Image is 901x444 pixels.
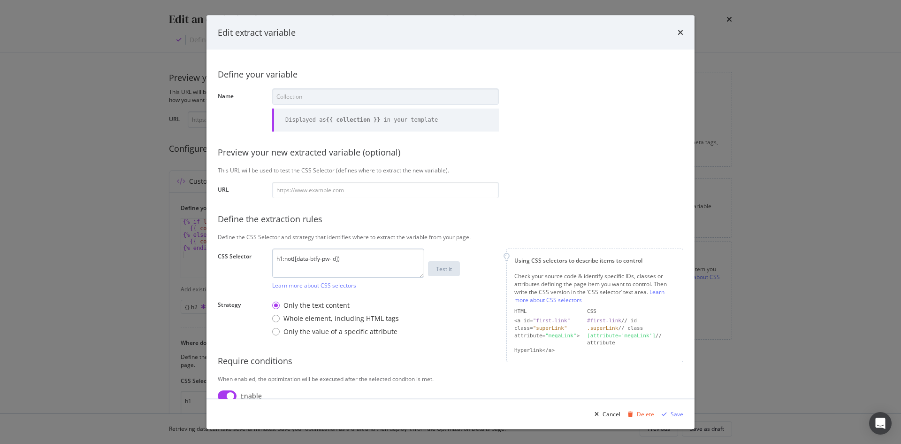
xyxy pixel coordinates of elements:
div: .superLink [587,325,618,331]
div: Using CSS selectors to describe items to control [514,256,675,264]
textarea: h1:not([data-btfy-pw-id]) [272,248,424,277]
div: modal [206,15,695,429]
div: CSS [587,308,675,315]
div: HTML [514,308,580,315]
label: URL [218,185,265,195]
div: Enable [240,391,262,400]
div: Delete [637,410,654,418]
input: https://www.example.com [272,181,499,198]
div: Only the value of a specific attribute [272,327,399,336]
div: #first-link [587,318,621,324]
div: Cancel [603,410,620,418]
b: {{ collection }} [326,116,381,123]
div: Open Intercom Messenger [869,412,892,435]
div: <a id= [514,317,580,325]
div: Define your variable [218,69,683,81]
div: Preview your new extracted variable (optional) [218,147,683,159]
div: Test it [436,265,452,273]
div: // id [587,317,675,325]
div: Edit extract variable [218,26,296,39]
div: "first-link" [533,318,570,324]
div: Only the text content [283,300,350,310]
div: // attribute [587,332,675,346]
a: Learn more about CSS selectors [272,281,356,289]
div: This URL will be used to test the CSS Selector (defines where to extract the new variable). [218,166,683,174]
div: Only the value of a specific attribute [283,327,397,336]
div: // class [587,324,675,332]
div: Save [671,410,683,418]
div: Only the text content [272,300,399,310]
button: Delete [624,406,654,421]
div: class= [514,324,580,332]
div: times [678,26,683,39]
label: Strategy [218,300,265,337]
div: Define the CSS Selector and strategy that identifies where to extract the variable from your page. [218,233,683,241]
div: attribute= > [514,332,580,346]
div: "megaLink" [545,332,576,338]
button: Test it [428,261,460,276]
label: Name [218,92,265,129]
div: Displayed as in your template [285,116,438,124]
a: Learn more about CSS selectors [514,288,664,304]
div: Whole element, including HTML tags [272,313,399,323]
button: Cancel [591,406,620,421]
div: Require conditions [218,355,683,367]
div: Whole element, including HTML tags [283,313,399,323]
div: Check your source code & identify specific IDs, classes or attributes defining the page item you ... [514,272,675,304]
label: CSS Selector [218,252,265,287]
div: Hyperlink</a> [514,346,580,354]
div: Define the extraction rules [218,213,683,225]
div: "superLink" [533,325,567,331]
div: [attribute='megaLink'] [587,332,656,338]
button: Save [658,406,683,421]
div: When enabled, the optimization will be executed after the selected conditon is met. [218,374,683,382]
